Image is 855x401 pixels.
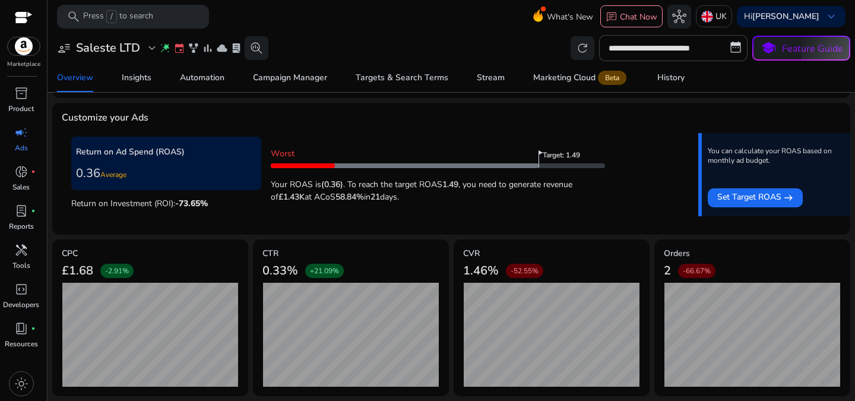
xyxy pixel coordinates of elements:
h5: CPC [62,249,239,259]
h3: 1.46% [463,264,499,278]
p: Marketplace [7,60,40,69]
h5: CTR [262,249,439,259]
div: Automation [180,74,224,82]
h3: Saleste LTD [76,41,140,55]
b: [PERSON_NAME] [752,11,819,22]
img: uk.svg [701,11,713,23]
span: +21.09% [310,266,339,276]
span: fiber_manual_record [31,326,36,331]
p: Feature Guide [782,42,843,56]
span: % [200,198,208,209]
h5: CVR [463,249,640,259]
span: chat [606,11,617,23]
span: book_4 [14,321,28,336]
p: Worst [271,147,605,160]
span: -66.67% [683,266,711,276]
span: campaign [14,125,28,140]
span: refresh [575,41,590,55]
button: schoolFeature Guide [752,36,850,61]
span: -2.91% [105,266,129,276]
h3: 0.33% [262,264,298,278]
p: Chat Now [620,11,657,23]
p: Product [8,103,34,114]
b: 21 [370,191,380,203]
div: Targets & Search Terms [356,74,448,82]
span: wand_stars [159,42,171,54]
span: search [66,10,81,24]
span: handyman [14,243,28,257]
span: Set Target ROAS [717,191,781,205]
span: Beta [598,71,626,85]
p: Sales [12,182,30,192]
span: Target: 1.49 [543,150,584,168]
span: bar_chart [202,42,214,54]
div: Insights [122,74,151,82]
span: event [173,42,185,54]
p: Return on Investment (ROI): [71,194,261,210]
p: Tools [12,260,30,271]
div: Marketing Cloud [533,73,629,83]
b: (0.36) [321,179,343,190]
p: Your ROAS is . To reach the target ROAS , you need to generate revenue of at ACoS in days. [271,172,605,203]
span: school [760,40,777,57]
span: light_mode [14,377,28,391]
span: fiber_manual_record [31,169,36,174]
b: 58.84% [335,191,364,203]
span: search_insights [249,41,264,55]
button: chatChat Now [600,5,663,28]
p: Return on Ad Spend (ROAS) [76,146,256,158]
p: UK [715,6,727,27]
span: lab_profile [230,42,242,54]
span: donut_small [14,165,28,179]
span: -52.55% [511,266,539,276]
mat-icon: east [784,191,793,205]
p: Ads [15,143,28,153]
h3: 0.36 [76,166,256,181]
p: Resources [5,339,38,349]
span: inventory_2 [14,86,28,100]
div: Overview [57,74,93,82]
span: family_history [188,42,199,54]
h3: 2 [664,264,671,278]
h5: Orders [664,249,841,259]
b: 1.49 [442,179,458,190]
p: Press to search [83,10,153,23]
p: Hi [744,12,819,21]
span: lab_profile [14,204,28,218]
span: hub [672,10,686,24]
p: Developers [3,299,39,310]
span: cloud [216,42,228,54]
span: fiber_manual_record [31,209,36,213]
p: Reports [9,221,34,232]
button: hub [667,5,691,29]
span: user_attributes [57,41,71,55]
button: Set Target ROAS [708,188,803,207]
h3: £1.68 [62,264,93,278]
p: You can calculate your ROAS based on monthly ad budget. [708,146,841,165]
span: -73.65 [175,198,208,209]
b: £1.43K [278,191,305,203]
img: amazon.svg [8,37,40,55]
h4: Customize your Ads [62,112,148,124]
span: code_blocks [14,282,28,296]
span: Average [100,170,126,179]
span: keyboard_arrow_down [824,10,838,24]
button: search_insights [245,36,268,60]
span: / [106,10,117,23]
div: Campaign Manager [253,74,327,82]
span: What's New [547,7,593,27]
div: History [657,74,685,82]
div: Stream [477,74,505,82]
button: refresh [571,36,594,60]
span: expand_more [145,41,159,55]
